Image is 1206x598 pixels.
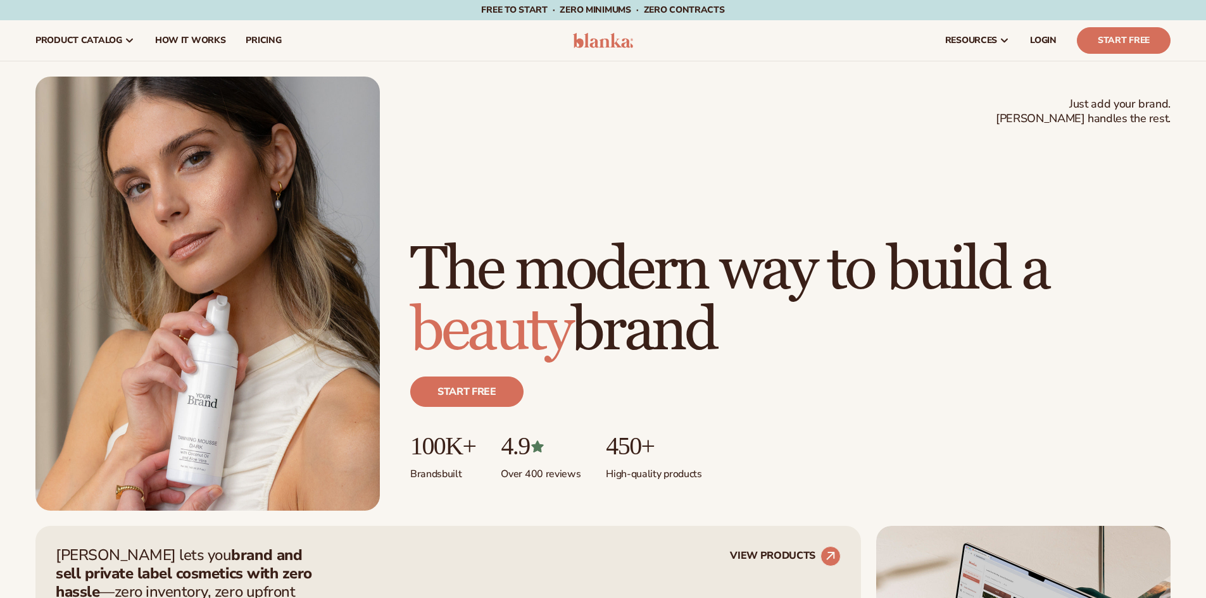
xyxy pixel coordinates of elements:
p: High-quality products [606,460,701,481]
a: pricing [236,20,291,61]
a: product catalog [25,20,145,61]
p: Brands built [410,460,475,481]
span: resources [945,35,997,46]
span: pricing [246,35,281,46]
a: How It Works [145,20,236,61]
span: Just add your brand. [PERSON_NAME] handles the rest. [996,97,1171,127]
a: resources [935,20,1020,61]
img: Female holding tanning mousse. [35,77,380,511]
span: Free to start · ZERO minimums · ZERO contracts [481,4,724,16]
a: VIEW PRODUCTS [730,546,841,566]
span: product catalog [35,35,122,46]
span: LOGIN [1030,35,1057,46]
span: How It Works [155,35,226,46]
h1: The modern way to build a brand [410,240,1171,361]
a: LOGIN [1020,20,1067,61]
p: 4.9 [501,432,581,460]
p: 450+ [606,432,701,460]
p: Over 400 reviews [501,460,581,481]
span: beauty [410,294,571,368]
a: Start Free [1077,27,1171,54]
img: logo [573,33,633,48]
p: 100K+ [410,432,475,460]
a: Start free [410,377,524,407]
